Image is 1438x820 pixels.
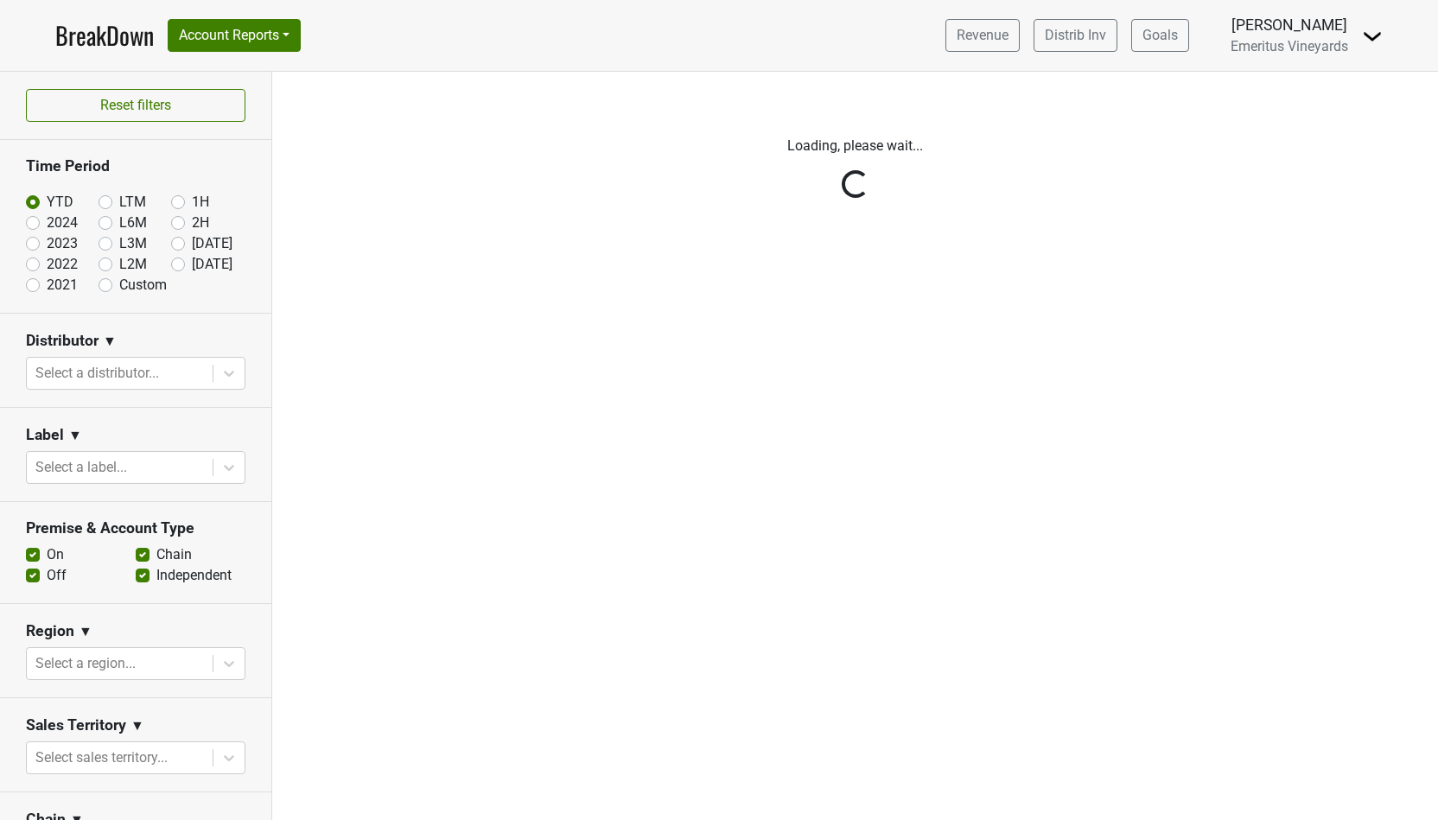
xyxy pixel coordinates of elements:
[376,136,1335,156] p: Loading, please wait...
[55,17,154,54] a: BreakDown
[1231,38,1348,54] span: Emeritus Vineyards
[1362,26,1383,47] img: Dropdown Menu
[1231,14,1348,36] div: [PERSON_NAME]
[1034,19,1117,52] a: Distrib Inv
[1131,19,1189,52] a: Goals
[168,19,301,52] button: Account Reports
[945,19,1020,52] a: Revenue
